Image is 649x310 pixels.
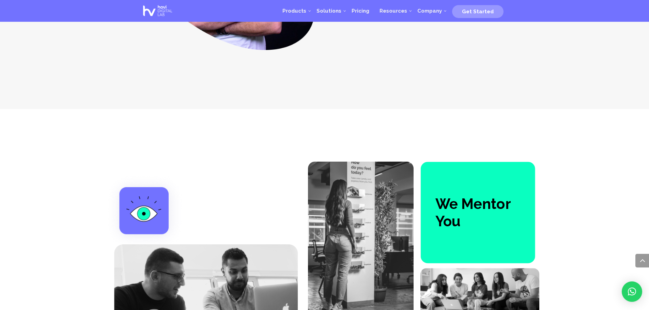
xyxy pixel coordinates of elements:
span: Company [417,8,442,14]
a: Get Started [452,6,504,16]
img: icon 1 [106,174,183,249]
span: Products [282,8,306,14]
span: Pricing [352,8,369,14]
a: Company [412,1,447,21]
p: We Mentor You [435,196,521,230]
a: Products [277,1,311,21]
span: Resources [380,8,407,14]
a: Solutions [311,1,346,21]
span: Solutions [316,8,341,14]
a: Resources [374,1,412,21]
span: Get Started [462,9,494,15]
a: Pricing [346,1,374,21]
